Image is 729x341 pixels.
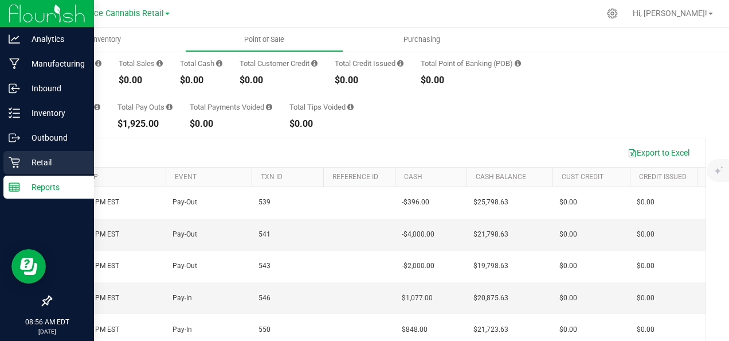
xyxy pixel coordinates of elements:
[173,197,197,208] span: Pay-Out
[473,261,508,272] span: $19,798.63
[216,60,222,67] i: Sum of all successful, non-voided cash payment transaction amounts (excluding tips and transactio...
[119,76,163,85] div: $0.00
[173,229,197,240] span: Pay-Out
[421,60,521,67] div: Total Point of Banking (POB)
[559,261,577,272] span: $0.00
[637,293,654,304] span: $0.00
[620,143,697,162] button: Export to Excel
[119,60,163,67] div: Total Sales
[473,229,508,240] span: $21,798.63
[515,60,521,67] i: Sum of the successful, non-voided point-of-banking payment transaction amounts, both via payment ...
[20,82,89,95] p: Inbound
[20,131,89,145] p: Outbound
[402,261,434,272] span: -$2,000.00
[258,229,271,240] span: 541
[266,103,272,111] i: Sum of all voided payment transaction amounts (excluding tips and transaction fees) within the da...
[258,293,271,304] span: 546
[404,173,422,181] a: Cash
[190,119,272,129] div: $0.00
[9,107,20,119] inline-svg: Inventory
[559,197,577,208] span: $0.00
[343,28,501,52] a: Purchasing
[258,197,271,208] span: 539
[240,60,318,67] div: Total Customer Credit
[637,229,654,240] span: $0.00
[473,324,508,335] span: $21,723.63
[20,32,89,46] p: Analytics
[95,60,101,67] i: Count of all successful payment transactions, possibly including voids, refunds, and cash-back fr...
[397,60,403,67] i: Sum of all successful refund transaction amounts from purchase returns resulting in account credi...
[289,103,354,111] div: Total Tips Voided
[64,9,164,18] span: Innocence Cannabis Retail
[402,293,433,304] span: $1,077.00
[402,324,428,335] span: $848.00
[402,229,434,240] span: -$4,000.00
[173,261,197,272] span: Pay-Out
[180,76,222,85] div: $0.00
[562,173,603,181] a: Cust Credit
[476,173,526,181] a: Cash Balance
[11,249,46,284] iframe: Resource center
[559,324,577,335] span: $0.00
[76,34,136,45] span: Inventory
[20,156,89,169] p: Retail
[173,324,192,335] span: Pay-In
[9,157,20,168] inline-svg: Retail
[117,103,173,111] div: Total Pay Outs
[20,180,89,194] p: Reports
[633,9,707,18] span: Hi, [PERSON_NAME]!
[20,106,89,120] p: Inventory
[639,173,687,181] a: Credit Issued
[117,119,173,129] div: $1,925.00
[559,293,577,304] span: $0.00
[9,83,20,94] inline-svg: Inbound
[605,8,620,19] div: Manage settings
[9,33,20,45] inline-svg: Analytics
[473,197,508,208] span: $25,798.63
[229,34,300,45] span: Point of Sale
[637,197,654,208] span: $0.00
[335,76,403,85] div: $0.00
[311,60,318,67] i: Sum of all successful, non-voided payment transaction amounts using account credit as the payment...
[9,132,20,144] inline-svg: Outbound
[637,324,654,335] span: $0.00
[258,324,271,335] span: 550
[156,60,163,67] i: Sum of all successful, non-voided payment transaction amounts (excluding tips and transaction fee...
[9,58,20,69] inline-svg: Manufacturing
[335,60,403,67] div: Total Credit Issued
[261,173,283,181] a: TXN ID
[94,103,100,111] i: Sum of all cash pay-ins added to the till within the date range.
[258,261,271,272] span: 543
[175,173,197,181] a: Event
[559,229,577,240] span: $0.00
[180,60,222,67] div: Total Cash
[28,28,185,52] a: Inventory
[473,293,508,304] span: $20,875.63
[185,28,343,52] a: Point of Sale
[388,34,456,45] span: Purchasing
[240,76,318,85] div: $0.00
[332,173,378,181] a: REFERENCE ID
[9,181,20,193] inline-svg: Reports
[5,327,89,336] p: [DATE]
[166,103,173,111] i: Sum of all cash pay-outs removed from the till within the date range.
[190,103,272,111] div: Total Payments Voided
[402,197,429,208] span: -$396.00
[173,293,192,304] span: Pay-In
[20,57,89,71] p: Manufacturing
[637,261,654,272] span: $0.00
[289,119,354,129] div: $0.00
[347,103,354,111] i: Sum of all tip amounts from voided payment transactions within the date range.
[421,76,521,85] div: $0.00
[5,317,89,327] p: 08:56 AM EDT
